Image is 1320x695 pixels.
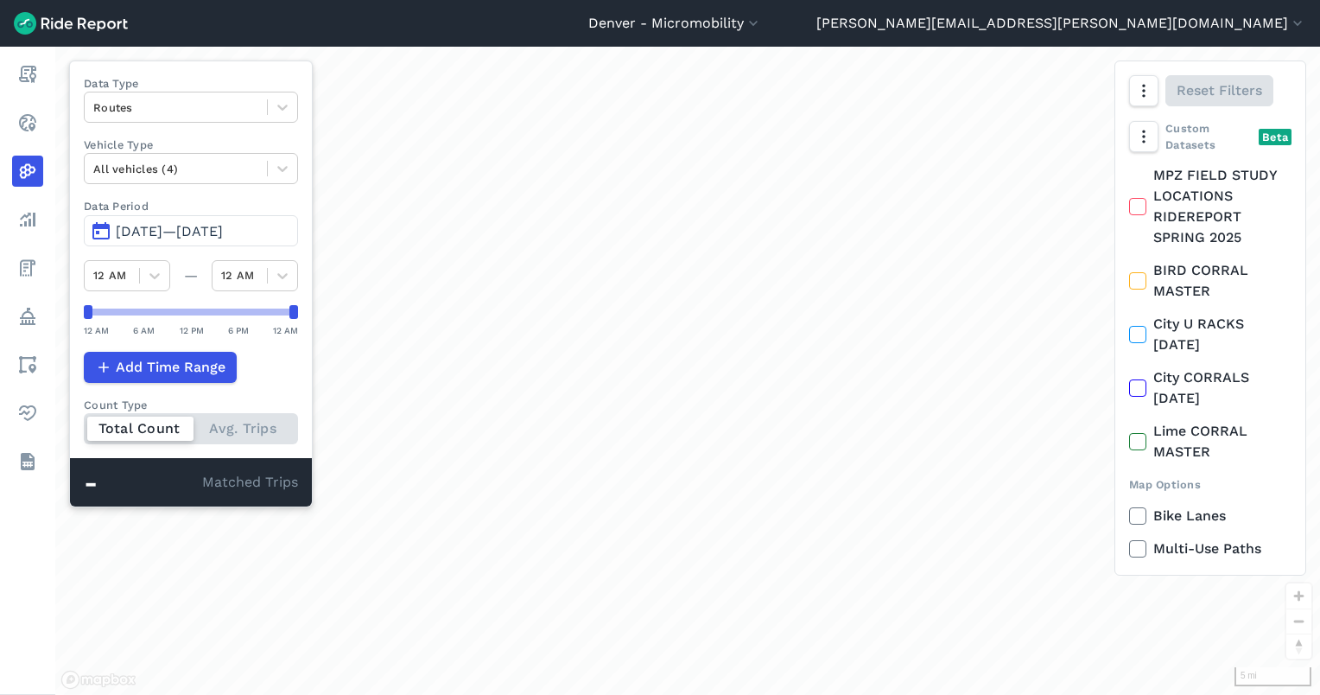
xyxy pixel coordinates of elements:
label: Lime CORRAL MASTER [1129,421,1291,462]
span: Reset Filters [1177,80,1262,101]
div: loading [55,47,1320,695]
button: [PERSON_NAME][EMAIL_ADDRESS][PERSON_NAME][DOMAIN_NAME] [816,13,1306,34]
span: [DATE]—[DATE] [116,223,223,239]
label: Data Type [84,75,298,92]
a: Health [12,398,43,429]
div: 6 AM [133,322,155,338]
a: Datasets [12,446,43,477]
div: Beta [1259,129,1291,145]
div: 12 AM [84,322,109,338]
div: - [84,472,202,494]
div: 12 AM [273,322,298,338]
label: City CORRALS [DATE] [1129,367,1291,409]
label: Vehicle Type [84,137,298,153]
label: Data Period [84,198,298,214]
label: Multi-Use Paths [1129,539,1291,559]
div: Custom Datasets [1129,120,1291,153]
button: Add Time Range [84,352,237,383]
a: Analyze [12,204,43,235]
button: Reset Filters [1165,75,1273,106]
label: City U RACKS [DATE] [1129,314,1291,355]
div: Map Options [1129,476,1291,493]
a: Policy [12,301,43,332]
div: Export [1129,573,1291,590]
div: — [170,265,212,286]
div: Matched Trips [70,458,312,507]
div: 6 PM [228,322,249,338]
button: [DATE]—[DATE] [84,215,298,246]
label: MPZ FIELD STUDY LOCATIONS RIDEREPORT SPRING 2025 [1129,165,1291,248]
a: Heatmaps [12,156,43,187]
div: Count Type [84,397,298,413]
button: Denver - Micromobility [588,13,762,34]
a: Fees [12,252,43,284]
span: Add Time Range [116,357,225,378]
img: Ride Report [14,12,128,35]
label: Bike Lanes [1129,506,1291,526]
label: BIRD CORRAL MASTER [1129,260,1291,302]
a: Areas [12,349,43,380]
a: Realtime [12,107,43,138]
div: 12 PM [180,322,204,338]
a: Report [12,59,43,90]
